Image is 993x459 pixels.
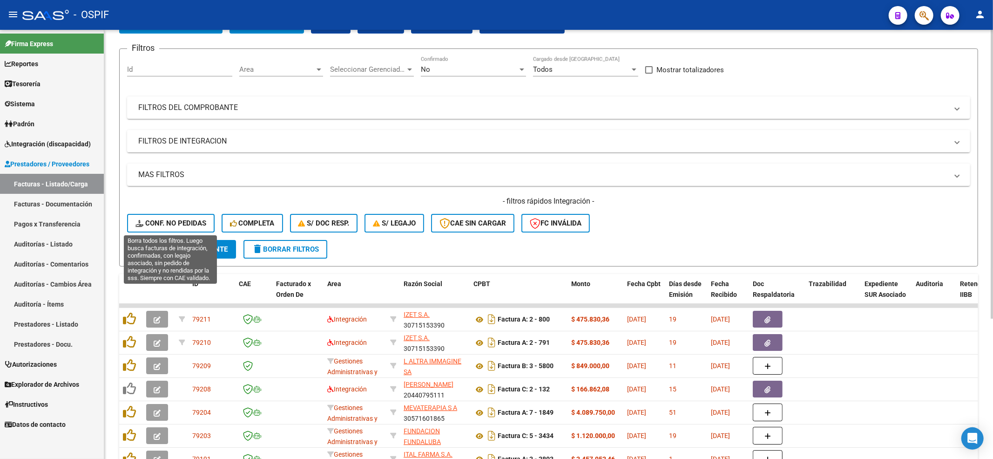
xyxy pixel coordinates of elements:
[711,362,730,370] span: [DATE]
[276,280,311,298] span: Facturado x Orden De
[711,432,730,439] span: [DATE]
[404,426,466,445] div: 30708116811
[498,363,554,370] strong: Factura B: 3 - 5800
[669,432,676,439] span: 19
[127,130,970,152] mat-expansion-panel-header: FILTROS DE INTEGRACION
[5,399,48,410] span: Instructivos
[809,280,846,288] span: Trazabilidad
[404,333,466,352] div: 30715153390
[912,274,956,315] datatable-header-cell: Auditoria
[805,274,861,315] datatable-header-cell: Trazabilidad
[127,214,215,233] button: Conf. no pedidas
[239,65,315,74] span: Area
[135,219,206,227] span: Conf. no pedidas
[138,103,948,113] mat-panel-title: FILTROS DEL COMPROBANTE
[404,381,453,388] span: [PERSON_NAME]
[239,280,251,288] span: CAE
[486,428,498,443] i: Descargar documento
[5,419,66,430] span: Datos de contacto
[404,451,453,458] span: ITAL FARMA S.A.
[753,280,795,298] span: Doc Respaldatoria
[567,274,623,315] datatable-header-cell: Monto
[627,432,646,439] span: [DATE]
[669,280,702,298] span: Días desde Emisión
[192,339,211,346] span: 79210
[324,274,386,315] datatable-header-cell: Area
[404,403,466,422] div: 30571601865
[5,359,57,370] span: Autorizaciones
[571,385,609,393] strong: $ 166.862,08
[243,240,327,259] button: Borrar Filtros
[7,9,19,20] mat-icon: menu
[5,119,34,129] span: Padrón
[665,274,707,315] datatable-header-cell: Días desde Emisión
[571,362,609,370] strong: $ 849.000,00
[711,385,730,393] span: [DATE]
[571,315,609,323] strong: $ 475.830,36
[530,219,581,227] span: FC Inválida
[961,427,984,450] div: Open Intercom Messenger
[5,39,53,49] span: Firma Express
[127,164,970,186] mat-expansion-panel-header: MAS FILTROS
[5,99,35,109] span: Sistema
[290,214,358,233] button: S/ Doc Resp.
[192,432,211,439] span: 79203
[861,274,912,315] datatable-header-cell: Expediente SUR Asociado
[974,9,986,20] mat-icon: person
[498,316,550,323] strong: Factura A: 2 - 800
[571,409,615,416] strong: $ 4.089.750,00
[960,280,990,298] span: Retencion IIBB
[669,362,676,370] span: 11
[5,159,89,169] span: Prestadores / Proveedores
[404,311,430,318] span: IZET S.A.
[669,385,676,393] span: 15
[235,274,272,315] datatable-header-cell: CAE
[404,334,430,342] span: IZET S.A.
[192,409,211,416] span: 79204
[571,339,609,346] strong: $ 475.830,36
[135,245,228,253] span: Buscar Comprobante
[400,274,470,315] datatable-header-cell: Razón Social
[127,240,236,259] button: Buscar Comprobante
[473,280,490,288] span: CPBT
[498,432,554,440] strong: Factura C: 5 - 3434
[404,404,457,411] span: MEVATERAPIA S A
[498,339,550,347] strong: Factura A: 2 - 791
[711,280,737,298] span: Fecha Recibido
[571,280,590,288] span: Monto
[571,432,615,439] strong: $ 1.120.000,00
[327,404,378,433] span: Gestiones Administrativas y Otros
[404,379,466,399] div: 20440795111
[272,274,324,315] datatable-header-cell: Facturado x Orden De
[327,280,341,288] span: Area
[5,139,91,149] span: Integración (discapacidad)
[656,64,724,75] span: Mostrar totalizadores
[627,362,646,370] span: [DATE]
[327,357,378,386] span: Gestiones Administrativas y Otros
[327,427,378,456] span: Gestiones Administrativas y Otros
[192,280,198,288] span: ID
[627,280,661,288] span: Fecha Cpbt
[404,356,466,376] div: 30683344334
[431,214,514,233] button: CAE SIN CARGAR
[865,280,906,298] span: Expediente SUR Asociado
[486,405,498,420] i: Descargar documento
[404,309,466,329] div: 30715153390
[127,196,970,206] h4: - filtros rápidos Integración -
[365,214,424,233] button: S/ legajo
[192,385,211,393] span: 79208
[404,280,442,288] span: Razón Social
[189,274,235,315] datatable-header-cell: ID
[749,274,805,315] datatable-header-cell: Doc Respaldatoria
[222,214,283,233] button: Completa
[711,409,730,416] span: [DATE]
[521,214,590,233] button: FC Inválida
[711,339,730,346] span: [DATE]
[421,65,430,74] span: No
[470,274,567,315] datatable-header-cell: CPBT
[373,219,416,227] span: S/ legajo
[298,219,350,227] span: S/ Doc Resp.
[192,315,211,323] span: 79211
[623,274,665,315] datatable-header-cell: Fecha Cpbt
[135,243,147,254] mat-icon: search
